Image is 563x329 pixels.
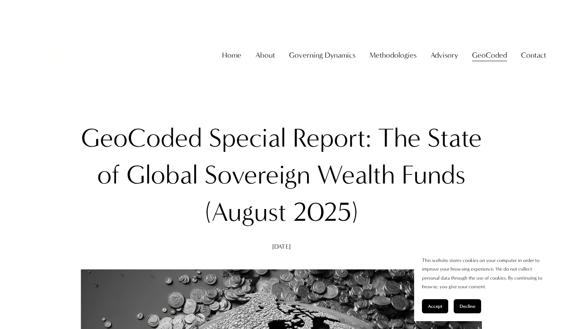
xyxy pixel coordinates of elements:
[17,19,89,91] img: Christopher Sanchez &amp; Co.
[81,120,202,157] div: GeoCoded
[369,47,416,63] a: folder dropdown
[472,48,507,62] span: GeoCoded
[209,120,286,157] div: Special
[428,304,442,309] span: Accept
[521,48,546,62] span: Contact
[427,120,482,157] div: State
[293,194,358,231] div: 2025)
[414,248,555,321] section: Cookie banner
[289,47,355,63] a: folder dropdown
[369,48,416,62] span: Methodologies
[289,48,355,62] span: Governing Dynamics
[422,256,547,291] p: This website stores cookies on your computer in order to improve your browsing experience. We do ...
[472,47,507,63] a: folder dropdown
[521,47,546,63] a: folder dropdown
[255,48,275,62] span: About
[317,156,395,194] div: Wealth
[255,47,275,63] a: folder dropdown
[378,120,421,157] div: The
[454,299,481,313] button: Decline
[293,120,371,157] div: Report:
[431,47,458,63] a: folder dropdown
[97,156,120,194] div: of
[222,47,241,63] a: Home
[431,48,458,62] span: Advisory
[127,156,198,194] div: Global
[402,156,465,194] div: Funds
[272,243,291,250] span: [DATE]
[422,299,448,313] button: Accept
[460,304,475,309] span: Decline
[205,156,310,194] div: Sovereign
[205,194,286,231] div: (August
